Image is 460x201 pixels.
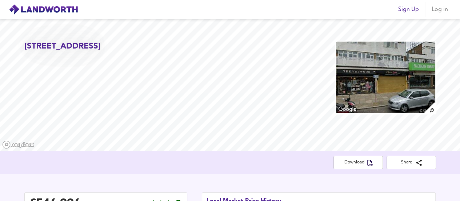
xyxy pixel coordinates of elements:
button: Download [333,156,383,169]
span: Download [339,159,377,166]
img: logo [9,4,78,15]
button: Log in [428,2,451,17]
span: Sign Up [398,4,419,15]
h2: [STREET_ADDRESS] [24,41,101,52]
button: Sign Up [395,2,422,17]
span: Share [392,159,430,166]
img: property [335,41,436,114]
img: search [423,101,436,114]
button: Share [387,156,436,169]
span: Log in [431,4,448,15]
a: Mapbox homepage [2,140,34,149]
